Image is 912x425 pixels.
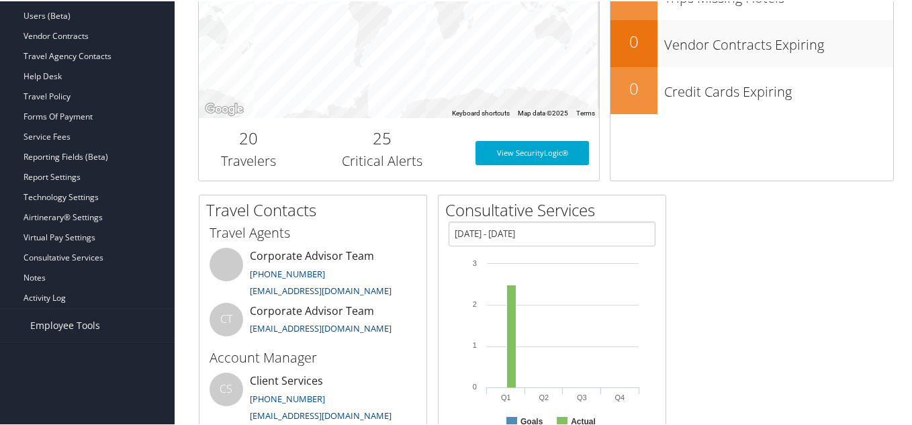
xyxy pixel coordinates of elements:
h2: 0 [610,29,657,52]
li: Corporate Advisor Team [203,301,423,345]
h2: 25 [309,126,455,148]
text: Q4 [614,392,625,400]
text: Actual [571,416,596,425]
h3: Travelers [209,150,289,169]
img: Google [202,99,246,117]
a: [EMAIL_ADDRESS][DOMAIN_NAME] [250,408,392,420]
text: Q1 [501,392,511,400]
div: CT [210,301,243,335]
h2: Travel Contacts [206,197,426,220]
button: Keyboard shortcuts [452,107,510,117]
h3: Travel Agents [210,222,416,241]
a: View SecurityLogic® [475,140,589,164]
h2: 0 [610,76,657,99]
h3: Critical Alerts [309,150,455,169]
tspan: 2 [473,299,477,307]
h3: Credit Cards Expiring [664,75,893,100]
a: Open this area in Google Maps (opens a new window) [202,99,246,117]
tspan: 0 [473,381,477,389]
h3: Vendor Contracts Expiring [664,28,893,53]
text: Goals [520,416,543,425]
a: 0Vendor Contracts Expiring [610,19,893,66]
text: Q2 [539,392,549,400]
li: Corporate Advisor Team [203,246,423,301]
a: [EMAIL_ADDRESS][DOMAIN_NAME] [250,321,392,333]
tspan: 3 [473,258,477,266]
span: Map data ©2025 [518,108,568,115]
a: 0Credit Cards Expiring [610,66,893,113]
tspan: 1 [473,340,477,348]
div: CS [210,371,243,405]
span: Employee Tools [30,308,100,341]
text: Q3 [577,392,587,400]
h2: 20 [209,126,289,148]
h2: Consultative Services [445,197,666,220]
a: Terms (opens in new tab) [576,108,595,115]
h3: Account Manager [210,347,416,366]
a: [PHONE_NUMBER] [250,391,325,404]
a: [EMAIL_ADDRESS][DOMAIN_NAME] [250,283,392,295]
a: [PHONE_NUMBER] [250,267,325,279]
